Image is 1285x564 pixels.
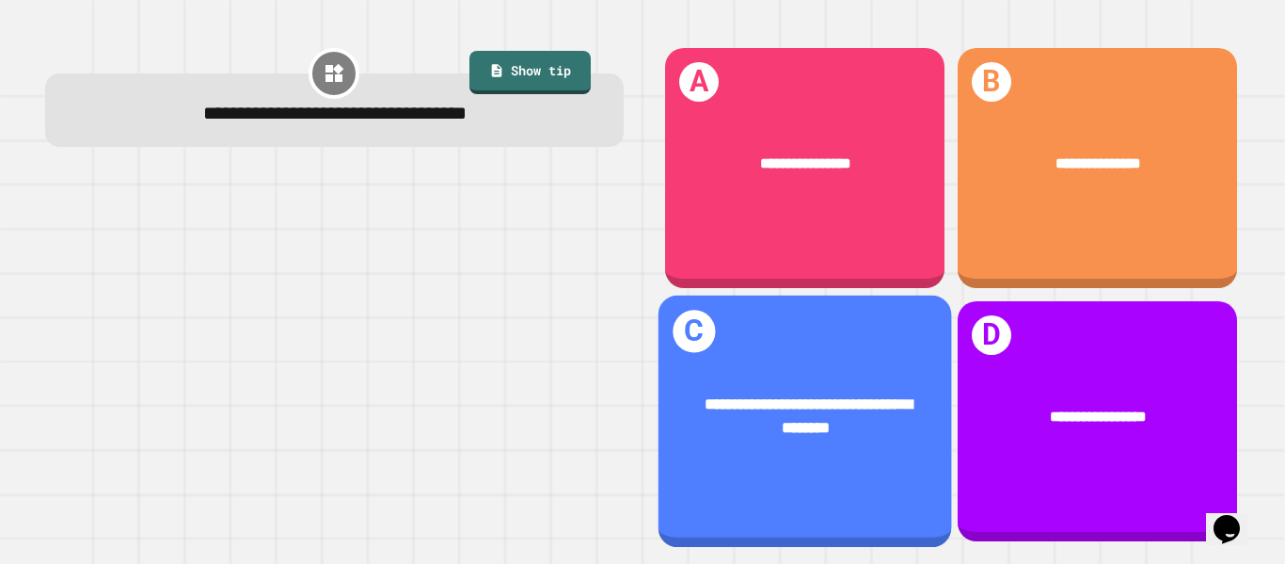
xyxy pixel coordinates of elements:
[469,51,590,94] a: Show tip
[679,62,720,103] h1: A
[972,315,1012,356] h1: D
[673,310,715,352] h1: C
[972,62,1012,103] h1: B
[1206,489,1266,545] iframe: chat widget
